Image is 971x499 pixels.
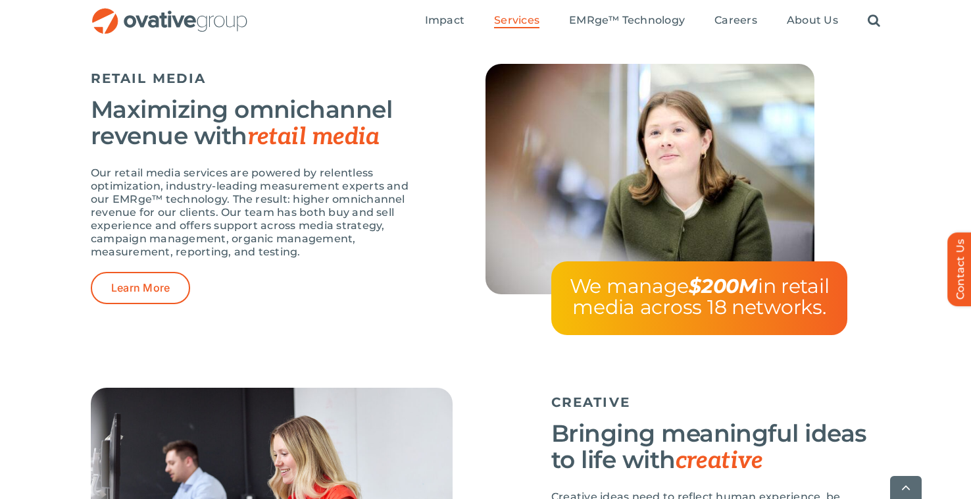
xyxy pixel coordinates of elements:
strong: $200M [689,274,758,298]
a: OG_Full_horizontal_RGB [91,7,249,19]
span: retail media [247,122,380,151]
img: Media – Retail Media [486,64,814,294]
p: Our retail media services are powered by relentless optimization, industry-leading measurement ex... [91,167,420,259]
span: creative [676,446,763,475]
h3: Bringing meaningful ideas to life with [551,420,880,474]
h3: Maximizing omnichannel revenue with [91,96,420,150]
h5: CREATIVE [551,394,880,410]
a: About Us [787,14,838,28]
a: Learn More [91,272,190,304]
span: EMRge™ Technology [569,14,685,27]
span: Careers [714,14,757,27]
a: Careers [714,14,757,28]
h5: RETAIL MEDIA [91,70,420,86]
a: EMRge™ Technology [569,14,685,28]
a: Impact [425,14,464,28]
span: We manage in retail media across 18 networks. [570,274,830,319]
span: Learn More [111,282,170,294]
span: About Us [787,14,838,27]
span: Services [494,14,539,27]
span: Impact [425,14,464,27]
a: Services [494,14,539,28]
a: Search [868,14,880,28]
